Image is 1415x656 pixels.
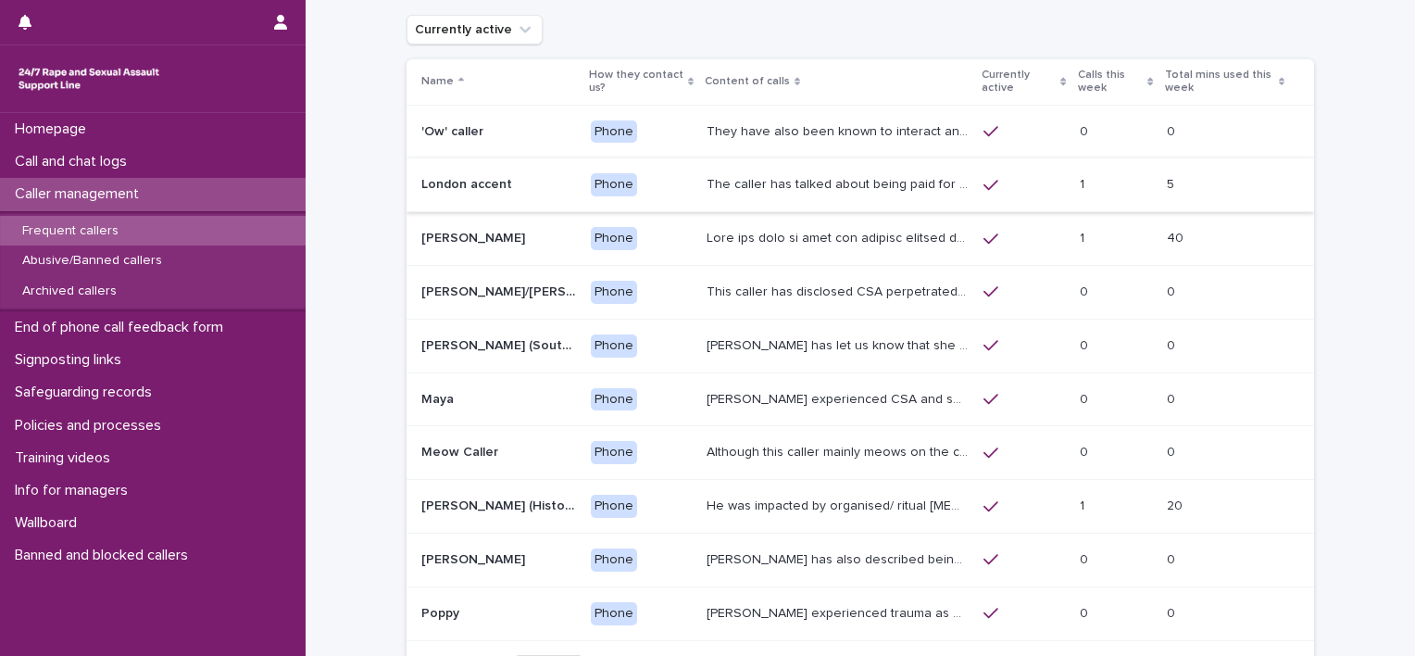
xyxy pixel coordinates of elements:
p: Archived callers [7,284,131,299]
p: 40 [1167,227,1187,246]
button: Currently active [407,15,543,44]
p: 0 [1080,441,1092,460]
p: Wallboard [7,514,92,532]
p: 0 [1167,120,1179,140]
p: [PERSON_NAME] [421,227,529,246]
div: Phone [591,173,637,196]
p: 0 [1167,388,1179,408]
tr: [PERSON_NAME][PERSON_NAME] PhoneLore ips dolo si amet con adipisc elitsed doei temp incidi ut lab... [407,212,1314,266]
p: 'Ow' caller [421,120,487,140]
p: How they contact us? [589,65,683,99]
p: Caller management [7,185,154,203]
p: Maya [421,388,457,408]
p: He was impacted by organised/ ritual child sexual abuse and was sexually abused by his stepfather... [707,495,972,514]
p: Call and chat logs [7,153,142,170]
div: Phone [591,227,637,250]
p: Lucy/Sarah/Emma Flashback [421,281,580,300]
p: Lucy has told us that her support workers have said things to her about this abuse, or about this... [707,227,972,246]
tr: 'Ow' caller'Ow' caller PhoneThey have also been known to interact and respond to questions throug... [407,105,1314,158]
p: Training videos [7,449,125,467]
p: Signposting links [7,351,136,369]
p: Homepage [7,120,101,138]
tr: [PERSON_NAME]/[PERSON_NAME]/[PERSON_NAME][PERSON_NAME]/[PERSON_NAME]/[PERSON_NAME] PhoneThis call... [407,265,1314,319]
p: Abusive/Banned callers [7,253,177,269]
p: 1 [1080,495,1088,514]
img: rhQMoQhaT3yELyF149Cw [15,60,163,97]
p: 0 [1080,120,1092,140]
p: They have also been known to interact and respond to questions throughout their flashback. There ... [707,120,972,140]
p: 1 [1080,227,1088,246]
p: Banned and blocked callers [7,547,203,564]
tr: [PERSON_NAME] (Historic Plan)[PERSON_NAME] (Historic Plan) PhoneHe was impacted by organised/ rit... [407,480,1314,534]
p: Info for managers [7,482,143,499]
p: Paula has also described being sexually abused as a child, and on different calls, has explained ... [707,549,972,568]
p: Name [421,71,454,92]
p: 0 [1080,281,1092,300]
p: Content of calls [705,71,790,92]
p: Calls this week [1078,65,1144,99]
p: Frequent callers [7,223,133,239]
div: Phone [591,388,637,411]
p: Although this caller mainly meows on the call, they have once spoken to a SLW and said "I'm scared" [707,441,972,460]
p: End of phone call feedback form [7,319,238,336]
p: 0 [1080,334,1092,354]
p: 0 [1167,281,1179,300]
div: Phone [591,120,637,144]
p: Margaret (South-West of England) [421,334,580,354]
p: 0 [1167,334,1179,354]
p: This caller has disclosed CSA perpetrated by father and sometimes will say things like “I can see... [707,281,972,300]
p: Safeguarding records [7,384,167,401]
tr: [PERSON_NAME] (South-West of [GEOGRAPHIC_DATA])[PERSON_NAME] (South-West of [GEOGRAPHIC_DATA]) Ph... [407,319,1314,372]
p: Meow Caller [421,441,502,460]
p: 0 [1167,602,1179,622]
p: [PERSON_NAME] (Historic Plan) [421,495,580,514]
p: 1 [1080,173,1088,193]
p: Currently active [982,65,1056,99]
p: [PERSON_NAME] [421,549,529,568]
p: Poppy [421,602,463,622]
p: Poppy experienced trauma as a child, witnessing her father raping her late mother, she recently l... [707,602,972,622]
div: Phone [591,334,637,358]
div: Phone [591,441,637,464]
p: London accent [421,173,516,193]
p: 5 [1167,173,1178,193]
tr: Meow CallerMeow Caller PhoneAlthough this caller mainly meows on the call, they have once spoken ... [407,426,1314,480]
div: Phone [591,281,637,304]
tr: MayaMaya Phone[PERSON_NAME] experienced CSA and speaks about a rape that has been previously repo... [407,372,1314,426]
tr: London accentLondon accent PhoneThe caller has talked about being paid for sex with older men. Ga... [407,158,1314,212]
p: 20 [1167,495,1186,514]
p: Margaret has let us know that she experienced child sexual abuse by a doctor. She was raped by he... [707,334,972,354]
tr: [PERSON_NAME][PERSON_NAME] Phone[PERSON_NAME] has also described being sexually abused as a child... [407,533,1314,587]
p: The caller has talked about being paid for sex with older men. Gang ‘leaders’ are given this mone... [707,173,972,193]
tr: PoppyPoppy Phone[PERSON_NAME] experienced trauma as a child, witnessing her father raping her lat... [407,587,1314,640]
p: Policies and processes [7,417,176,435]
p: Maya experienced CSA and speaks about a rape that has been previously reported, there is no progr... [707,388,972,408]
p: Total mins used this week [1165,65,1274,99]
p: 0 [1080,388,1092,408]
div: Phone [591,495,637,518]
div: Phone [591,549,637,572]
p: 0 [1167,441,1179,460]
p: 0 [1080,549,1092,568]
p: 0 [1167,549,1179,568]
p: 0 [1080,602,1092,622]
div: Phone [591,602,637,625]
